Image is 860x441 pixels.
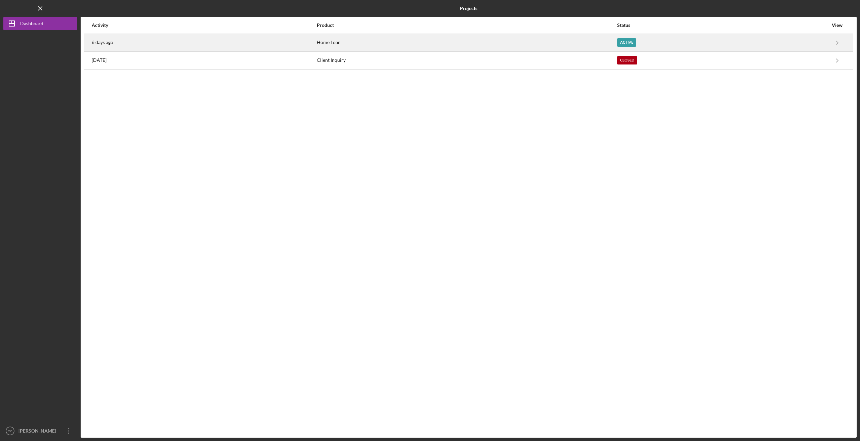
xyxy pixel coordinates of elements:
[317,34,616,51] div: Home Loan
[617,56,637,64] div: Closed
[317,52,616,69] div: Client Inquiry
[460,6,477,11] b: Projects
[92,57,106,63] time: 2025-08-09 18:29
[829,23,846,28] div: View
[617,23,828,28] div: Status
[17,424,60,439] div: [PERSON_NAME]
[20,17,43,32] div: Dashboard
[3,424,77,438] button: CC[PERSON_NAME]
[317,23,616,28] div: Product
[92,23,316,28] div: Activity
[8,429,12,433] text: CC
[3,17,77,30] button: Dashboard
[92,40,113,45] time: 2025-08-14 15:07
[617,38,636,47] div: Active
